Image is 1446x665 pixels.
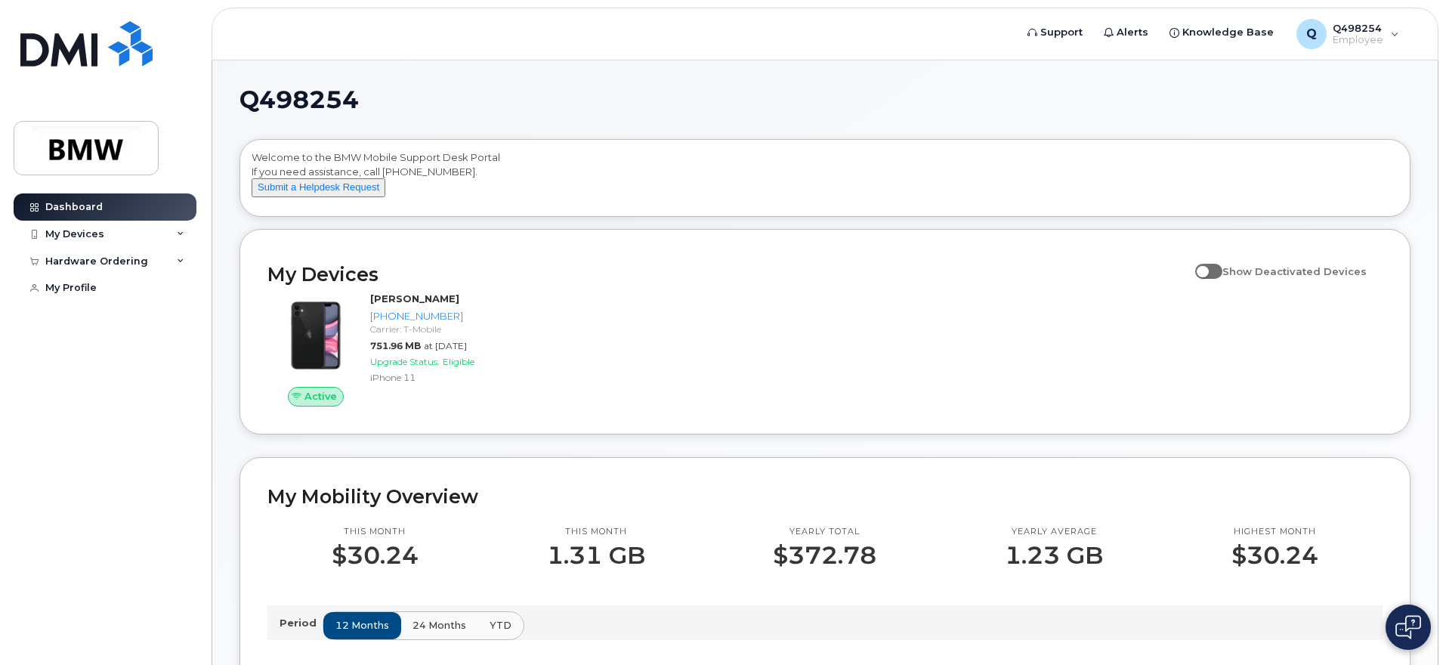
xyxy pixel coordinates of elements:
span: YTD [490,618,511,633]
p: 1.23 GB [1005,542,1103,569]
p: This month [547,526,645,538]
span: 24 months [412,618,466,633]
div: iPhone 11 [370,371,527,384]
strong: [PERSON_NAME] [370,292,459,305]
span: at [DATE] [424,340,467,351]
input: Show Deactivated Devices [1195,257,1207,269]
p: This month [332,526,419,538]
h2: My Mobility Overview [267,485,1383,508]
p: 1.31 GB [547,542,645,569]
button: Submit a Helpdesk Request [252,178,385,197]
div: Welcome to the BMW Mobile Support Desk Portal If you need assistance, call [PHONE_NUMBER]. [252,150,1398,211]
div: [PHONE_NUMBER] [370,309,527,323]
a: Submit a Helpdesk Request [252,181,385,193]
div: Carrier: T-Mobile [370,323,527,336]
img: Open chat [1395,615,1421,639]
span: 751.96 MB [370,340,421,351]
p: $30.24 [332,542,419,569]
p: Yearly total [773,526,876,538]
span: Eligible [443,356,474,367]
h2: My Devices [267,263,1188,286]
span: Upgrade Status: [370,356,440,367]
p: Yearly average [1005,526,1103,538]
p: $372.78 [773,542,876,569]
span: Active [304,389,337,404]
p: $30.24 [1231,542,1318,569]
a: Active[PERSON_NAME][PHONE_NUMBER]Carrier: T-Mobile751.96 MBat [DATE]Upgrade Status:EligibleiPhone 11 [267,292,533,407]
p: Period [280,616,323,630]
span: Q498254 [239,88,359,111]
p: Highest month [1231,526,1318,538]
img: iPhone_11.jpg [280,299,352,372]
span: Show Deactivated Devices [1222,265,1367,277]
